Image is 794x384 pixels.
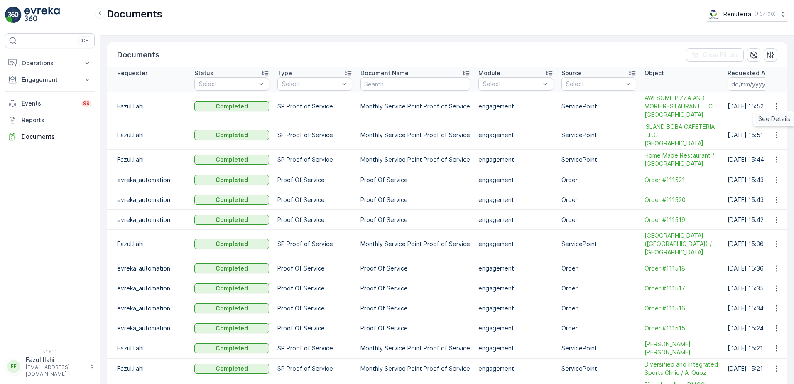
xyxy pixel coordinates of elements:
[561,196,636,204] p: Order
[645,94,719,119] span: AWESOME PIZZA AND MORE RESTAURANT LLC - [GEOGRAPHIC_DATA]
[194,283,269,293] button: Completed
[645,176,719,184] a: Order #111521
[22,116,91,124] p: Reports
[360,176,470,184] p: Proof Of Service
[483,80,540,88] p: Select
[478,155,553,164] p: engagement
[216,304,248,313] p: Completed
[26,364,86,377] p: [EMAIL_ADDRESS][DOMAIN_NAME]
[117,176,186,184] p: evreka_automation
[194,69,213,77] p: Status
[277,264,352,273] p: Proof Of Service
[645,231,719,256] span: [GEOGRAPHIC_DATA] ([GEOGRAPHIC_DATA]) / [GEOGRAPHIC_DATA]
[645,123,719,148] span: ISLAND BOBA CAFETERIA L.L.C - [GEOGRAPHIC_DATA]
[360,304,470,313] p: Proof Of Service
[561,155,636,164] p: ServicePoint
[561,324,636,332] p: Order
[22,133,91,141] p: Documents
[5,356,95,377] button: FFFazul.Ilahi[EMAIL_ADDRESS][DOMAIN_NAME]
[561,344,636,352] p: ServicePoint
[561,102,636,111] p: ServicePoint
[758,115,790,123] span: See Details
[566,80,623,88] p: Select
[117,284,186,293] p: evreka_automation
[360,364,470,373] p: Monthly Service Point Proof of Service
[561,364,636,373] p: ServicePoint
[645,123,719,148] a: ISLAND BOBA CAFETERIA L.L.C - Umm Suqeim
[478,102,553,111] p: engagement
[5,349,95,354] span: v 1.51.1
[360,240,470,248] p: Monthly Service Point Proof of Service
[755,113,794,125] a: See Details
[728,69,768,77] p: Requested At
[117,102,186,111] p: Fazul.Ilahi
[723,10,751,18] p: Renuterra
[360,69,409,77] p: Document Name
[216,364,248,373] p: Completed
[645,231,719,256] a: Kings Park Hotel (Barsha Branch) / Muraqqabat Street Deira
[561,69,582,77] p: Source
[645,284,719,293] a: Order #111517
[194,323,269,333] button: Completed
[216,131,248,139] p: Completed
[216,102,248,111] p: Completed
[645,151,719,168] a: Home Made Restaurant / Karama
[645,340,719,357] a: Fahad Yousuf Ahmad Al Haidan
[360,344,470,352] p: Monthly Service Point Proof of Service
[478,364,553,373] p: engagement
[5,128,95,145] a: Documents
[194,155,269,165] button: Completed
[216,196,248,204] p: Completed
[277,344,352,352] p: SP Proof of Service
[707,10,720,19] img: Screenshot_2024-07-26_at_13.33.01.png
[216,240,248,248] p: Completed
[117,344,186,352] p: Fazul.Ilahi
[194,239,269,249] button: Completed
[703,51,739,59] p: Clear Filters
[216,284,248,293] p: Completed
[83,100,90,107] p: 99
[478,176,553,184] p: engagement
[22,99,76,108] p: Events
[645,216,719,224] a: Order #111519
[561,264,636,273] p: Order
[216,176,248,184] p: Completed
[360,264,470,273] p: Proof Of Service
[194,101,269,111] button: Completed
[194,130,269,140] button: Completed
[360,284,470,293] p: Proof Of Service
[707,7,787,22] button: Renuterra(+04:00)
[645,324,719,332] span: Order #111515
[277,196,352,204] p: Proof Of Service
[686,48,744,62] button: Clear Filters
[277,364,352,373] p: SP Proof of Service
[277,155,352,164] p: SP Proof of Service
[194,263,269,273] button: Completed
[645,264,719,273] a: Order #111518
[478,196,553,204] p: engagement
[194,303,269,313] button: Completed
[478,344,553,352] p: engagement
[561,176,636,184] p: Order
[5,7,22,23] img: logo
[26,356,86,364] p: Fazul.Ilahi
[194,175,269,185] button: Completed
[216,264,248,273] p: Completed
[478,324,553,332] p: engagement
[277,131,352,139] p: SP Proof of Service
[645,304,719,313] a: Order #111516
[5,71,95,88] button: Engagement
[194,195,269,205] button: Completed
[478,216,553,224] p: engagement
[360,131,470,139] p: Monthly Service Point Proof of Service
[117,196,186,204] p: evreka_automation
[478,284,553,293] p: engagement
[277,102,352,111] p: SP Proof of Service
[117,155,186,164] p: Fazul.Ilahi
[194,364,269,374] button: Completed
[277,69,292,77] p: Type
[645,360,719,377] a: Diversified and Integrated Sports Clinic / Al Quoz
[81,37,89,44] p: ⌘B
